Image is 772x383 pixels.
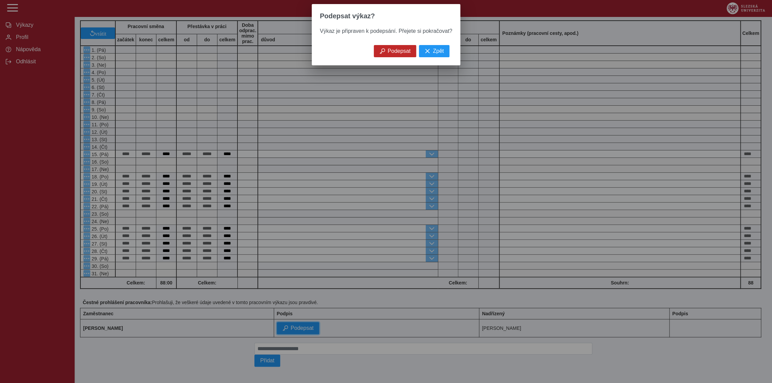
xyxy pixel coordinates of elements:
[433,48,444,54] span: Zpět
[320,28,452,34] span: Výkaz je připraven k podepsání. Přejete si pokračovat?
[374,45,417,57] button: Podepsat
[320,12,375,20] span: Podepsat výkaz?
[419,45,449,57] button: Zpět
[388,48,411,54] span: Podepsat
